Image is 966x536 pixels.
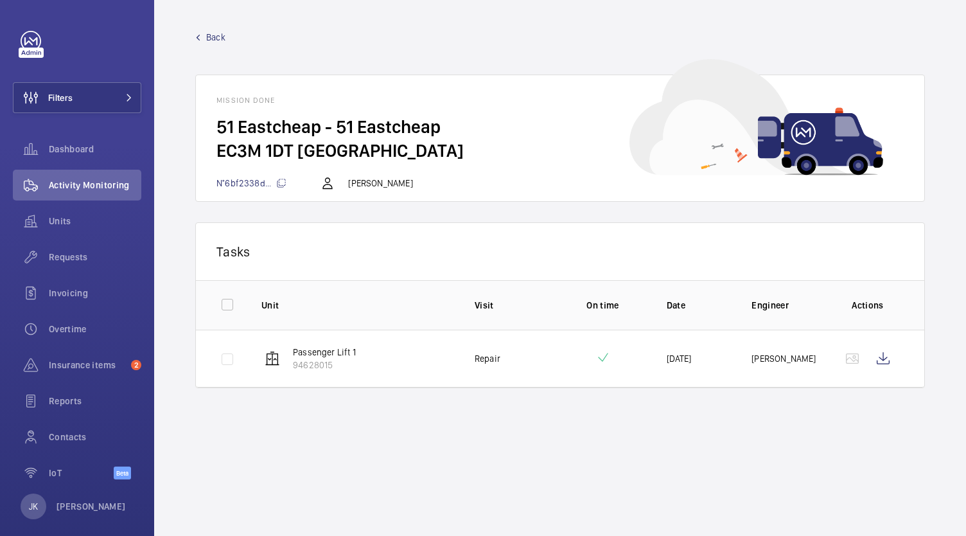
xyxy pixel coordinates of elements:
[216,96,904,105] h1: Mission done
[49,179,141,192] span: Activity Monitoring
[131,360,141,370] span: 2
[49,431,141,443] span: Contacts
[49,215,141,228] span: Units
[751,352,816,365] p: [PERSON_NAME]
[49,395,141,407] span: Reports
[629,59,883,175] img: car delivery
[49,143,141,156] span: Dashboard
[49,323,141,335] span: Overtime
[216,244,904,260] p: Tasks
[49,287,141,299] span: Invoicing
[751,299,816,312] p: Engineer
[560,299,646,312] p: On time
[114,467,131,479] span: Beta
[216,178,286,188] span: N°6bf2338d...
[13,82,141,113] button: Filters
[667,352,692,365] p: [DATE]
[475,352,500,365] p: Repair
[265,351,280,366] img: elevator.svg
[49,467,114,479] span: IoT
[261,299,454,312] p: Unit
[206,31,225,44] span: Back
[29,500,38,513] p: JK
[293,359,356,371] p: 94628015
[475,299,540,312] p: Visit
[48,91,73,104] span: Filters
[293,346,356,359] p: Passenger Lift 1
[49,251,141,264] span: Requests
[837,299,899,312] p: Actions
[667,299,732,312] p: Date
[57,500,126,513] p: [PERSON_NAME]
[216,115,904,139] h2: 51 Eastcheap - 51 Eastcheap
[49,359,126,371] span: Insurance items
[348,177,412,190] p: [PERSON_NAME]
[216,139,904,163] h2: EC3M 1DT [GEOGRAPHIC_DATA]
